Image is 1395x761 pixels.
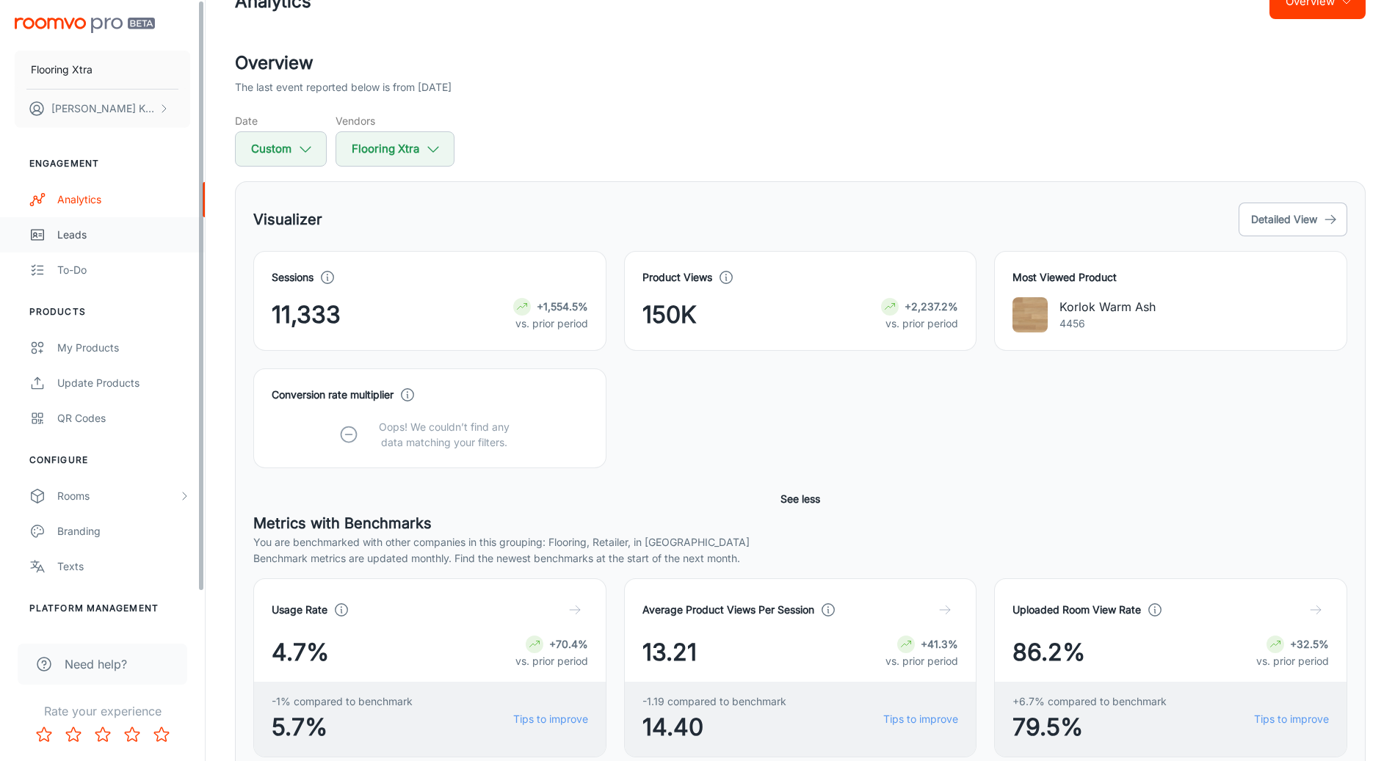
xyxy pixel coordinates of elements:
p: 4456 [1059,316,1156,332]
span: 14.40 [642,710,786,745]
span: 86.2% [1012,635,1085,670]
div: My Products [57,340,190,356]
button: Custom [235,131,327,167]
h4: Most Viewed Product [1012,269,1329,285]
span: 4.7% [272,635,329,670]
h2: Overview [235,50,1366,76]
p: The last event reported below is from [DATE] [235,79,452,95]
h4: Sessions [272,269,314,285]
h4: Usage Rate [272,602,327,618]
span: Need help? [65,655,127,673]
span: 11,333 [272,297,341,332]
div: QR Codes [57,410,190,426]
button: Rate 4 star [117,720,147,749]
p: You are benchmarked with other companies in this grouping: Flooring, Retailer, in [GEOGRAPHIC_DATA] [253,534,1347,550]
p: [PERSON_NAME] Khurana [51,101,155,117]
p: vs. prior period [513,316,588,332]
button: Rate 2 star [59,720,88,749]
img: Roomvo PRO Beta [15,18,155,33]
span: -1.19 compared to benchmark [642,693,786,710]
button: Rate 5 star [147,720,176,749]
h5: Metrics with Benchmarks [253,512,1347,534]
a: Tips to improve [883,711,958,727]
div: Update Products [57,375,190,391]
span: +6.7% compared to benchmark [1012,693,1167,710]
div: Rooms [57,488,178,504]
button: [PERSON_NAME] Khurana [15,90,190,128]
strong: +70.4% [549,638,588,650]
p: Rate your experience [12,702,193,720]
h5: Visualizer [253,208,322,230]
a: Tips to improve [1254,711,1329,727]
p: Flooring Xtra [31,62,93,78]
button: Flooring Xtra [336,131,454,167]
p: vs. prior period [881,316,958,332]
button: Rate 3 star [88,720,117,749]
p: Korlok Warm Ash [1059,298,1156,316]
h4: Conversion rate multiplier [272,387,394,403]
h5: Date [235,113,327,128]
div: Analytics [57,192,190,208]
a: Tips to improve [513,711,588,727]
span: 150K [642,297,697,332]
button: See less [775,486,826,512]
span: 5.7% [272,710,413,745]
p: vs. prior period [515,653,588,669]
h5: Vendors [336,113,454,128]
button: Flooring Xtra [15,51,190,89]
h4: Uploaded Room View Rate [1012,602,1141,618]
h4: Average Product Views Per Session [642,602,814,618]
strong: +1,554.5% [537,300,588,313]
h4: Product Views [642,269,712,285]
strong: +2,237.2% [905,300,958,313]
span: 79.5% [1012,710,1167,745]
button: Rate 1 star [29,720,59,749]
div: Texts [57,558,190,575]
button: Detailed View [1239,203,1347,236]
p: vs. prior period [885,653,958,669]
span: 13.21 [642,635,697,670]
p: vs. prior period [1256,653,1329,669]
div: Leads [57,227,190,243]
span: -1% compared to benchmark [272,693,413,710]
p: Benchmark metrics are updated monthly. Find the newest benchmarks at the start of the next month. [253,550,1347,567]
p: Oops! We couldn’t find any data matching your filters. [368,419,521,450]
strong: +32.5% [1290,638,1329,650]
div: Branding [57,523,190,539]
img: Korlok Warm Ash [1012,297,1048,332]
strong: +41.3% [921,638,958,650]
div: To-do [57,262,190,278]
